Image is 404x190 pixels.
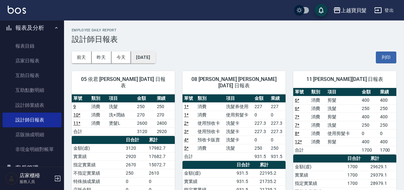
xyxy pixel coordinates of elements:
[72,28,396,32] h2: Employee Daily Report
[378,113,396,121] td: 400
[8,6,26,14] img: Logo
[326,121,360,129] td: 洗髮
[196,127,224,136] td: 使用預收卡
[182,152,196,161] td: 合計
[369,154,396,163] th: 累計
[155,127,175,136] td: 2920
[147,177,175,186] td: 0
[372,4,396,16] button: 登出
[92,51,111,63] button: 昨天
[155,94,175,103] th: 業績
[326,113,360,121] td: 剪髮
[235,161,258,169] th: 日合計
[224,119,253,127] td: 洗髮卡
[90,119,108,127] td: 消費
[135,94,155,103] th: 金額
[3,98,61,113] a: 設計師業績表
[310,88,326,96] th: 類別
[331,4,369,17] button: 上越寶貝髮
[196,102,224,111] td: 消費
[258,177,286,186] td: 21735.2
[3,160,61,176] button: 客戶管理
[293,162,346,171] td: 金額(虛)
[258,161,286,169] th: 累計
[72,177,124,186] td: 特殊抽成業績
[135,102,155,111] td: 250
[269,144,286,152] td: 250
[3,39,61,53] a: 報表目錄
[72,94,90,103] th: 單號
[135,127,155,136] td: 3120
[3,20,61,36] button: 報表及分析
[155,102,175,111] td: 250
[5,172,18,185] img: Person
[224,102,253,111] td: 洗髮券使用
[72,127,90,136] td: 合計
[235,177,258,186] td: 931.5
[196,144,224,152] td: 消費
[360,138,378,146] td: 400
[346,179,369,187] td: 1700
[253,102,269,111] td: 227
[360,113,378,121] td: 400
[182,94,196,103] th: 單號
[253,152,269,161] td: 931.5
[341,6,367,14] div: 上越寶貝髮
[124,144,147,152] td: 3120
[258,169,286,177] td: 22195.2
[3,113,61,127] a: 設計師日報表
[196,111,224,119] td: 消費
[79,76,167,89] span: 05 依君 [PERSON_NAME] [DATE] 日報表
[269,152,286,161] td: 931.5
[253,119,269,127] td: 227.3
[224,136,253,144] td: 洗髮卡
[3,142,61,157] a: 非現金明細對帳單
[378,121,396,129] td: 250
[20,172,52,179] h5: 店家櫃檯
[147,169,175,177] td: 2610
[224,127,253,136] td: 洗髮卡
[269,94,286,103] th: 業績
[378,96,396,104] td: 400
[196,136,224,144] td: 預收卡販賣
[326,96,360,104] td: 剪髮
[182,177,235,186] td: 實業績
[310,113,326,121] td: 消費
[72,94,175,136] table: a dense table
[346,162,369,171] td: 1700
[107,111,135,119] td: 洗+潤絲
[147,152,175,161] td: 17682.7
[310,96,326,104] td: 消費
[72,161,124,169] td: 指定實業績
[360,129,378,138] td: 0
[293,179,346,187] td: 指定實業績
[346,171,369,179] td: 1700
[3,127,61,142] a: 店販抽成明細
[310,129,326,138] td: 消費
[182,169,235,177] td: 金額(虛)
[378,146,396,154] td: 1700
[124,161,147,169] td: 2670
[196,94,224,103] th: 類別
[224,94,253,103] th: 項目
[269,127,286,136] td: 227.3
[315,4,327,17] button: save
[72,51,92,63] button: 前天
[235,169,258,177] td: 931.5
[147,136,175,144] th: 累計
[135,111,155,119] td: 270
[378,129,396,138] td: 0
[253,94,269,103] th: 金額
[253,111,269,119] td: 0
[360,96,378,104] td: 400
[124,177,147,186] td: 0
[147,161,175,169] td: 15072.7
[310,104,326,113] td: 消費
[360,104,378,113] td: 250
[301,76,389,83] span: 11 [PERSON_NAME][DATE] 日報表
[155,111,175,119] td: 270
[72,152,124,161] td: 實業績
[107,119,135,127] td: 燙髮L
[90,102,108,111] td: 消費
[369,171,396,179] td: 29379.1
